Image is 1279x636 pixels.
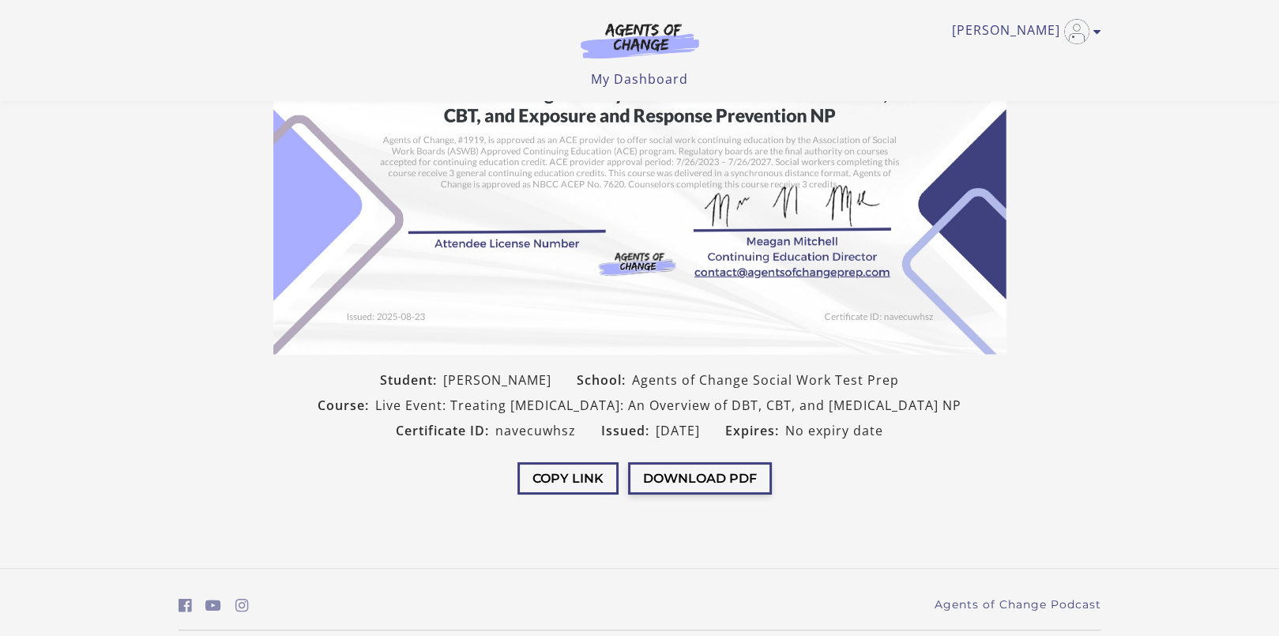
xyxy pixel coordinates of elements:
span: Course: [318,396,375,415]
span: Agents of Change Social Work Test Prep [632,371,899,390]
span: Issued: [601,421,656,440]
span: Student: [380,371,443,390]
span: School: [577,371,632,390]
span: Live Event: Treating [MEDICAL_DATA]: An Overview of DBT, CBT, and [MEDICAL_DATA] NP [375,396,961,415]
i: https://www.youtube.com/c/AgentsofChangeTestPrepbyMeaganMitchell (Open in a new window) [205,598,221,613]
span: [DATE] [656,421,700,440]
a: https://www.facebook.com/groups/aswbtestprep (Open in a new window) [179,594,192,617]
i: https://www.instagram.com/agentsofchangeprep/ (Open in a new window) [235,598,249,613]
a: Agents of Change Podcast [935,596,1101,613]
span: Expires: [725,421,785,440]
button: Download PDF [628,462,772,495]
span: navecuwhsz [495,421,576,440]
button: Copy Link [517,462,619,495]
img: Agents of Change Logo [564,22,716,58]
span: Certificate ID: [396,421,495,440]
span: No expiry date [785,421,883,440]
span: [PERSON_NAME] [443,371,551,390]
a: Toggle menu [952,19,1093,44]
a: https://www.instagram.com/agentsofchangeprep/ (Open in a new window) [235,594,249,617]
a: https://www.youtube.com/c/AgentsofChangeTestPrepbyMeaganMitchell (Open in a new window) [205,594,221,617]
i: https://www.facebook.com/groups/aswbtestprep (Open in a new window) [179,598,192,613]
a: My Dashboard [591,70,688,88]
